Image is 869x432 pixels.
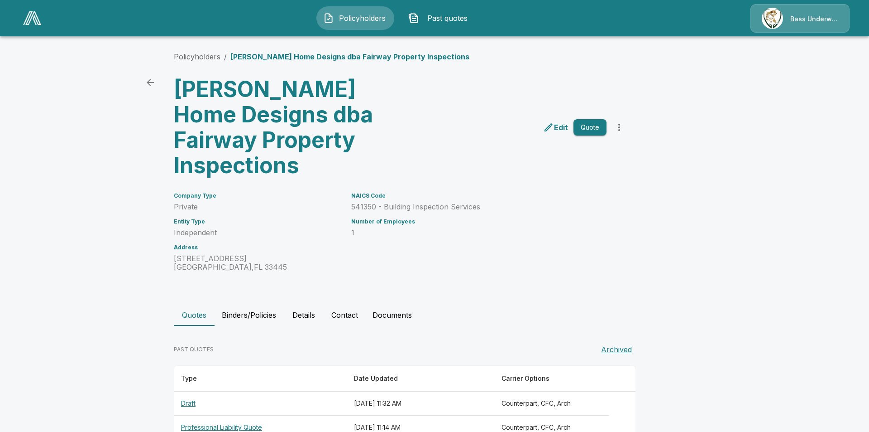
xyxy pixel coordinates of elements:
[174,203,340,211] p: Private
[283,304,324,326] button: Details
[230,51,469,62] p: [PERSON_NAME] Home Designs dba Fairway Property Inspections
[324,304,365,326] button: Contact
[494,366,609,392] th: Carrier Options
[141,73,159,92] a: back
[401,6,479,30] button: Past quotes IconPast quotes
[23,11,41,25] img: AA Logo
[610,118,628,136] button: more
[174,392,347,416] th: Draft
[323,13,334,24] img: Policyholders Icon
[316,6,394,30] button: Policyholders IconPolicyholders
[408,13,419,24] img: Past quotes Icon
[347,366,494,392] th: Date Updated
[423,13,473,24] span: Past quotes
[174,345,214,354] p: PAST QUOTES
[174,193,340,199] h6: Company Type
[174,77,397,178] h3: [PERSON_NAME] Home Designs dba Fairway Property Inspections
[351,193,606,199] h6: NAICS Code
[347,392,494,416] th: [DATE] 11:32 AM
[174,304,695,326] div: policyholder tabs
[174,366,347,392] th: Type
[224,51,227,62] li: /
[174,218,340,225] h6: Entity Type
[338,13,387,24] span: Policyholders
[351,218,606,225] h6: Number of Employees
[554,122,568,133] p: Edit
[597,340,635,359] button: Archived
[174,228,340,237] p: Independent
[174,52,220,61] a: Policyholders
[174,304,215,326] button: Quotes
[174,254,340,272] p: [STREET_ADDRESS] [GEOGRAPHIC_DATA] , FL 33445
[573,119,606,136] button: Quote
[215,304,283,326] button: Binders/Policies
[174,244,340,251] h6: Address
[365,304,419,326] button: Documents
[541,120,570,135] a: edit
[494,392,609,416] th: Counterpart, CFC, Arch
[351,203,606,211] p: 541350 - Building Inspection Services
[351,228,606,237] p: 1
[174,51,469,62] nav: breadcrumb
